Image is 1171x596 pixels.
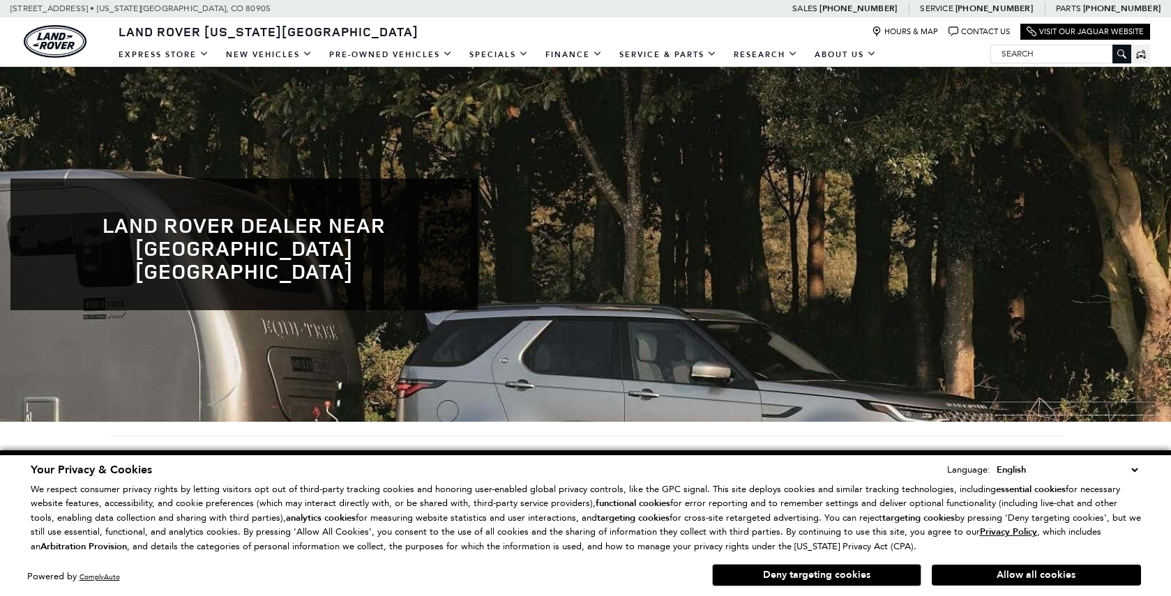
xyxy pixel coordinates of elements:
a: Visit Our Jaguar Website [1027,26,1144,37]
u: Privacy Policy [980,526,1037,538]
a: [PHONE_NUMBER] [819,3,897,14]
a: Specials [461,43,537,67]
nav: Main Navigation [110,43,885,67]
a: Land Rover [US_STATE][GEOGRAPHIC_DATA] [110,23,427,40]
a: ComplyAuto [80,572,120,581]
strong: analytics cookies [286,512,356,524]
strong: targeting cookies [597,512,670,524]
a: Hours & Map [872,26,938,37]
a: [STREET_ADDRESS] • [US_STATE][GEOGRAPHIC_DATA], CO 80905 [10,3,271,13]
img: Land Rover [24,25,86,58]
button: Deny targeting cookies [712,564,921,586]
a: Pre-Owned Vehicles [321,43,461,67]
a: EXPRESS STORE [110,43,218,67]
span: Sales [792,3,817,13]
a: Finance [537,43,611,67]
strong: essential cookies [996,483,1066,496]
span: Land Rover [US_STATE][GEOGRAPHIC_DATA] [119,23,418,40]
button: Allow all cookies [932,565,1141,586]
a: Contact Us [949,26,1010,37]
a: New Vehicles [218,43,321,67]
a: Privacy Policy [980,526,1037,537]
a: [PHONE_NUMBER] [955,3,1033,14]
input: Search [991,45,1131,62]
div: Language: [947,465,990,474]
a: Research [725,43,806,67]
select: Language Select [993,462,1141,477]
span: Service [920,3,953,13]
strong: targeting cookies [882,512,955,524]
strong: functional cookies [596,497,670,510]
strong: Arbitration Provision [40,540,127,553]
a: About Us [806,43,885,67]
a: [PHONE_NUMBER] [1083,3,1161,14]
h1: Land Rover Dealer near [GEOGRAPHIC_DATA] [GEOGRAPHIC_DATA] [31,213,457,282]
div: Powered by [27,572,120,581]
span: Your Privacy & Cookies [31,462,152,477]
a: land-rover [24,25,86,58]
span: Parts [1056,3,1081,13]
p: We respect consumer privacy rights by letting visitors opt out of third-party tracking cookies an... [31,482,1141,554]
a: Service & Parts [611,43,725,67]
